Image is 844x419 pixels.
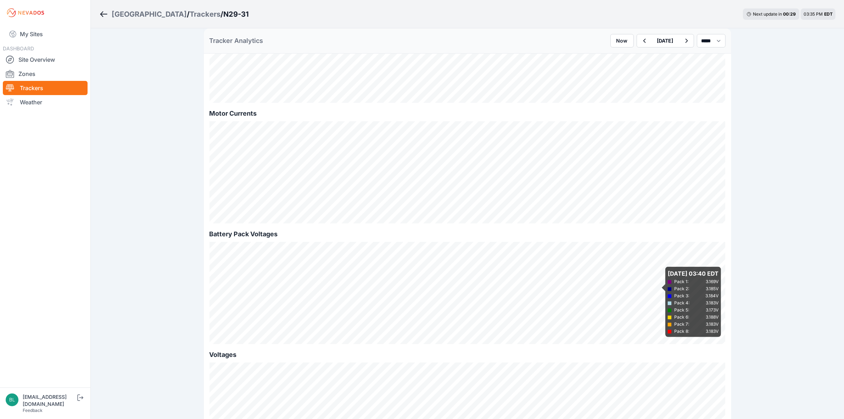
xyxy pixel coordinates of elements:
div: [EMAIL_ADDRESS][DOMAIN_NAME] [23,393,76,408]
span: Next update in [753,11,782,17]
span: / [187,9,190,19]
a: Site Overview [3,53,88,67]
nav: Breadcrumb [99,5,249,23]
a: Trackers [3,81,88,95]
h2: Battery Pack Voltages [209,229,726,239]
a: [GEOGRAPHIC_DATA] [112,9,187,19]
a: Feedback [23,408,43,413]
button: [DATE] [652,34,679,47]
h2: Tracker Analytics [209,36,263,46]
h2: Voltages [209,350,726,360]
a: My Sites [3,26,88,43]
span: 03:35 PM [804,11,823,17]
button: Now [610,34,634,48]
span: EDT [824,11,833,17]
img: blippencott@invenergy.com [6,393,18,406]
span: DASHBOARD [3,45,34,51]
a: Weather [3,95,88,109]
h3: N29-31 [223,9,249,19]
a: Zones [3,67,88,81]
a: Trackers [190,9,220,19]
div: 00 : 29 [783,11,796,17]
span: / [220,9,223,19]
img: Nevados [6,7,45,18]
h2: Motor Currents [209,109,726,118]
